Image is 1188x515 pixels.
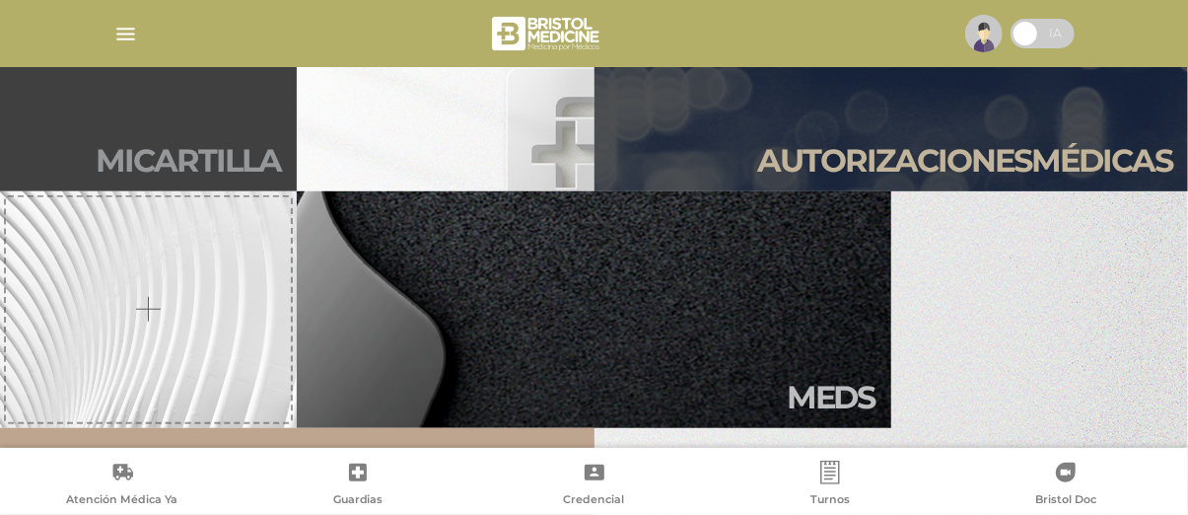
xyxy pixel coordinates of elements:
span: Atención Médica Ya [66,492,177,510]
a: Atención Médica Ya [4,461,240,511]
a: Turnos [712,461,947,511]
span: Credencial [564,492,625,510]
img: profile-placeholder.svg [965,15,1003,52]
img: Cober_menu-lines-white.svg [113,22,138,46]
span: Guardias [333,492,384,510]
a: Credencial [476,461,712,511]
a: Meds [297,191,891,428]
img: bristol-medicine-blanco.png [489,10,606,57]
h2: Meds [787,379,875,416]
span: Bristol Doc [1035,492,1096,510]
span: Turnos [810,492,850,510]
h2: Mi car tilla [96,142,281,180]
h2: Autori zaciones médicas [757,142,1172,180]
a: Bristol Doc [948,461,1184,511]
a: Guardias [240,461,475,511]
